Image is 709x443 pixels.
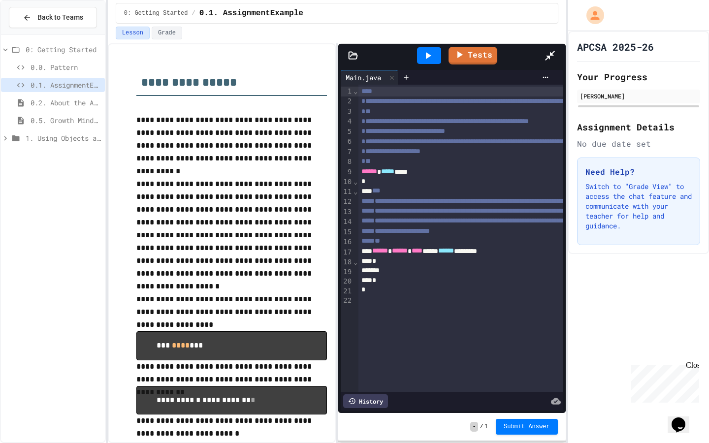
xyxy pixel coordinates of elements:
span: / [480,423,483,431]
h1: APCSA 2025-26 [577,40,654,54]
span: - [470,422,478,432]
div: 12 [341,197,353,207]
div: 15 [341,227,353,237]
div: 7 [341,147,353,157]
span: 0.2. About the AP CSA Exam [31,97,101,108]
span: 0.1. AssignmentExample [199,7,303,19]
span: 0.1. AssignmentExample [31,80,101,90]
div: 5 [341,127,353,137]
span: 0.5. Growth Mindset [31,115,101,126]
a: Tests [449,47,497,64]
div: 22 [341,296,353,306]
span: / [192,9,195,17]
h2: Your Progress [577,70,700,84]
button: Submit Answer [496,419,558,435]
div: 14 [341,217,353,227]
div: Main.java [341,70,398,85]
div: 21 [341,286,353,296]
div: 9 [341,167,353,177]
iframe: chat widget [668,404,699,433]
div: 16 [341,237,353,247]
div: 17 [341,248,353,257]
div: My Account [576,4,607,27]
div: 18 [341,257,353,267]
div: 4 [341,117,353,127]
div: 8 [341,157,353,167]
h2: Assignment Details [577,120,700,134]
span: Fold line [353,258,358,266]
span: Back to Teams [37,12,83,23]
div: 20 [341,277,353,286]
span: Fold line [353,178,358,186]
div: 11 [341,187,353,197]
div: 6 [341,137,353,147]
div: History [343,394,388,408]
div: Chat with us now!Close [4,4,68,63]
div: 1 [341,87,353,96]
div: No due date set [577,138,700,150]
h3: Need Help? [585,166,692,178]
div: 13 [341,207,353,217]
iframe: chat widget [627,361,699,403]
div: 3 [341,107,353,117]
div: 10 [341,177,353,187]
span: Submit Answer [504,423,550,431]
span: 0: Getting Started [124,9,188,17]
button: Grade [152,27,182,39]
button: Lesson [116,27,150,39]
span: Fold line [353,87,358,95]
span: 0: Getting Started [26,44,101,55]
button: Back to Teams [9,7,97,28]
div: 19 [341,267,353,277]
span: 1. Using Objects and Methods [26,133,101,143]
div: Main.java [341,72,386,83]
p: Switch to "Grade View" to access the chat feature and communicate with your teacher for help and ... [585,182,692,231]
span: 1 [484,423,488,431]
div: 2 [341,96,353,106]
span: 0.0. Pattern [31,62,101,72]
div: [PERSON_NAME] [580,92,697,100]
span: Fold line [353,188,358,195]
